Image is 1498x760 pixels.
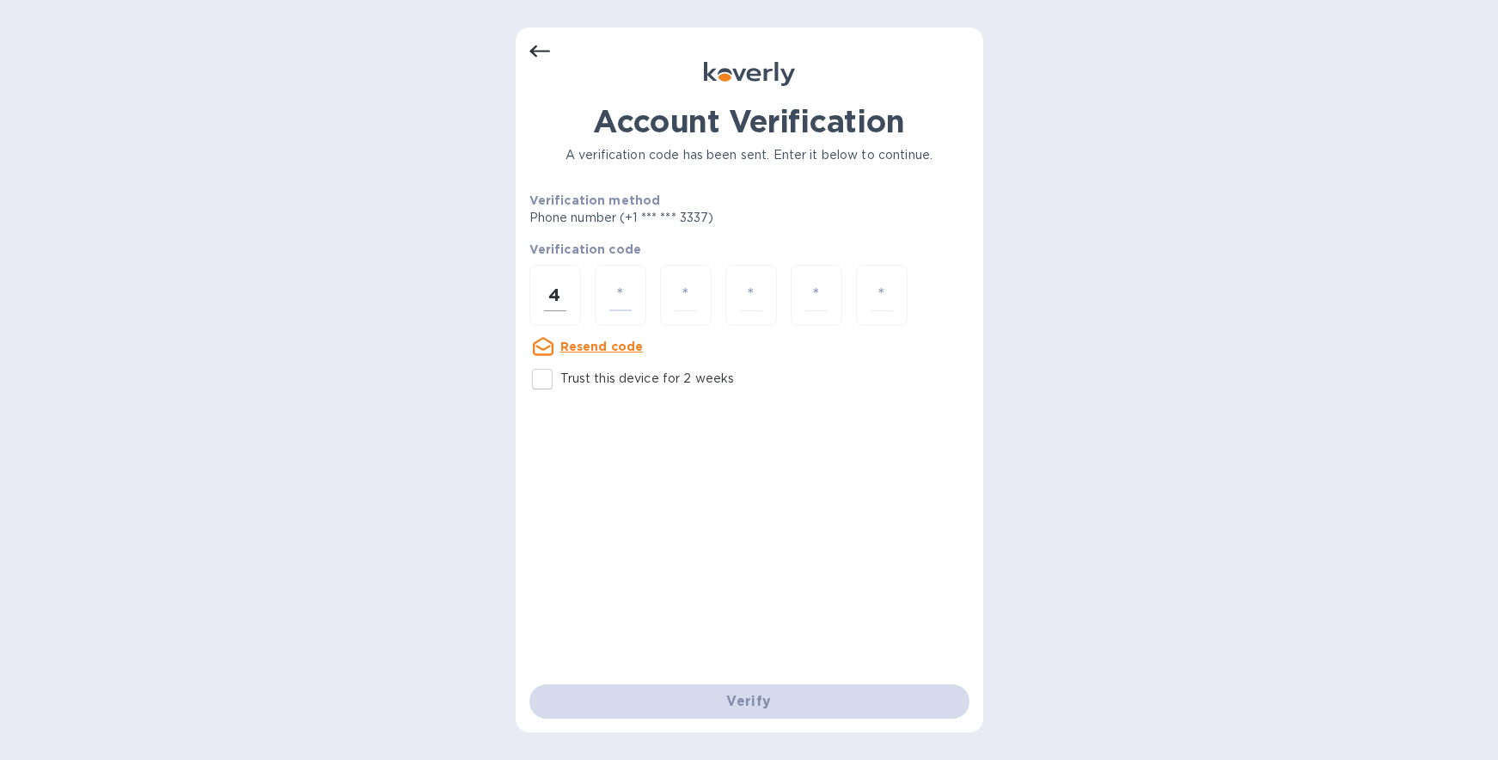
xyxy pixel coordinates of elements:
p: Verification code [529,241,969,258]
p: Phone number (+1 *** *** 3337) [529,209,846,227]
b: Verification method [529,193,661,207]
u: Resend code [560,340,644,353]
p: A verification code has been sent. Enter it below to continue. [529,146,969,164]
h1: Account Verification [529,103,969,139]
p: Trust this device for 2 weeks [560,370,735,388]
